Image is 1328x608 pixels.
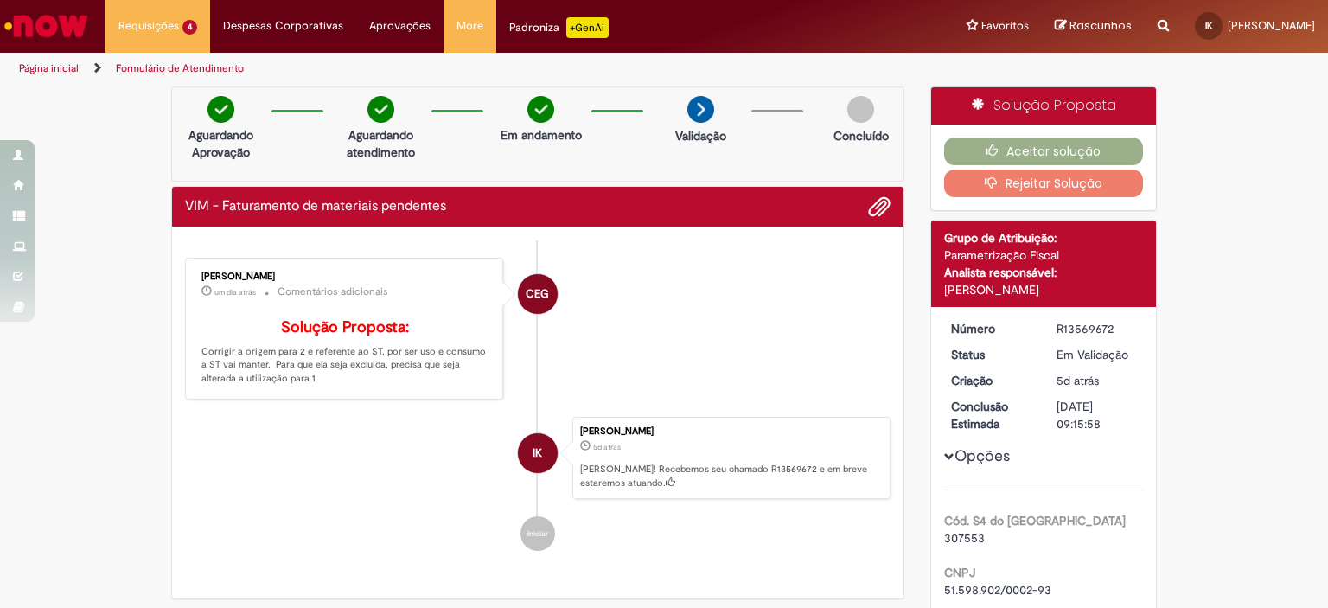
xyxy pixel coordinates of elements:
div: [PERSON_NAME] [580,426,881,437]
button: Adicionar anexos [868,195,891,218]
span: CEG [526,273,549,315]
p: Corrigir a origem para 2 e referente ao ST, por ser uso e consumo a ST vai manter. Para que ela s... [201,319,489,386]
time: 29/09/2025 10:36:44 [214,287,256,298]
div: [PERSON_NAME] [944,281,1144,298]
span: um dia atrás [214,287,256,298]
ul: Trilhas de página [13,53,872,85]
div: [PERSON_NAME] [201,272,489,282]
div: Cristiano Eduardo Gomes Fernandes [518,274,558,314]
div: Analista responsável: [944,264,1144,281]
span: Despesas Corporativas [223,17,343,35]
span: 5d atrás [1057,373,1099,388]
p: Validação [675,127,726,144]
a: Página inicial [19,61,79,75]
ul: Histórico de tíquete [185,240,891,569]
img: check-circle-green.png [527,96,554,123]
span: Favoritos [981,17,1029,35]
div: Em Validação [1057,346,1137,363]
p: +GenAi [566,17,609,38]
div: Solução Proposta [931,87,1157,125]
dt: Número [938,320,1044,337]
p: Aguardando atendimento [339,126,423,161]
b: CNPJ [944,565,975,580]
img: ServiceNow [2,9,91,43]
span: [PERSON_NAME] [1228,18,1315,33]
b: Solução Proposta: [281,317,409,337]
li: Izabela Kitaka [185,417,891,500]
span: Requisições [118,17,179,35]
div: Padroniza [509,17,609,38]
span: Rascunhos [1069,17,1132,34]
small: Comentários adicionais [278,285,388,299]
b: Cód. S4 do [GEOGRAPHIC_DATA] [944,513,1126,528]
button: Aceitar solução [944,138,1144,165]
span: 51.598.902/0002-93 [944,582,1051,598]
p: Em andamento [501,126,582,144]
span: More [456,17,483,35]
div: Parametrização Fiscal [944,246,1144,264]
p: Aguardando Aprovação [179,126,263,161]
img: img-circle-grey.png [847,96,874,123]
p: [PERSON_NAME]! Recebemos seu chamado R13569672 e em breve estaremos atuando. [580,463,881,490]
a: Formulário de Atendimento [116,61,244,75]
div: 26/09/2025 10:15:55 [1057,372,1137,389]
span: Aprovações [369,17,431,35]
div: [DATE] 09:15:58 [1057,398,1137,432]
img: arrow-next.png [687,96,714,123]
time: 26/09/2025 10:15:55 [593,442,621,452]
div: R13569672 [1057,320,1137,337]
h2: VIM - Faturamento de materiais pendentes Histórico de tíquete [185,199,446,214]
time: 26/09/2025 10:15:55 [1057,373,1099,388]
div: Grupo de Atribuição: [944,229,1144,246]
button: Rejeitar Solução [944,170,1144,197]
div: Izabela Kitaka [518,433,558,473]
dt: Status [938,346,1044,363]
img: check-circle-green.png [207,96,234,123]
img: check-circle-green.png [367,96,394,123]
p: Concluído [833,127,889,144]
dt: Conclusão Estimada [938,398,1044,432]
span: 307553 [944,530,985,546]
span: IK [1205,20,1212,31]
dt: Criação [938,372,1044,389]
span: 4 [182,20,197,35]
span: 5d atrás [593,442,621,452]
a: Rascunhos [1055,18,1132,35]
span: IK [533,432,542,474]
